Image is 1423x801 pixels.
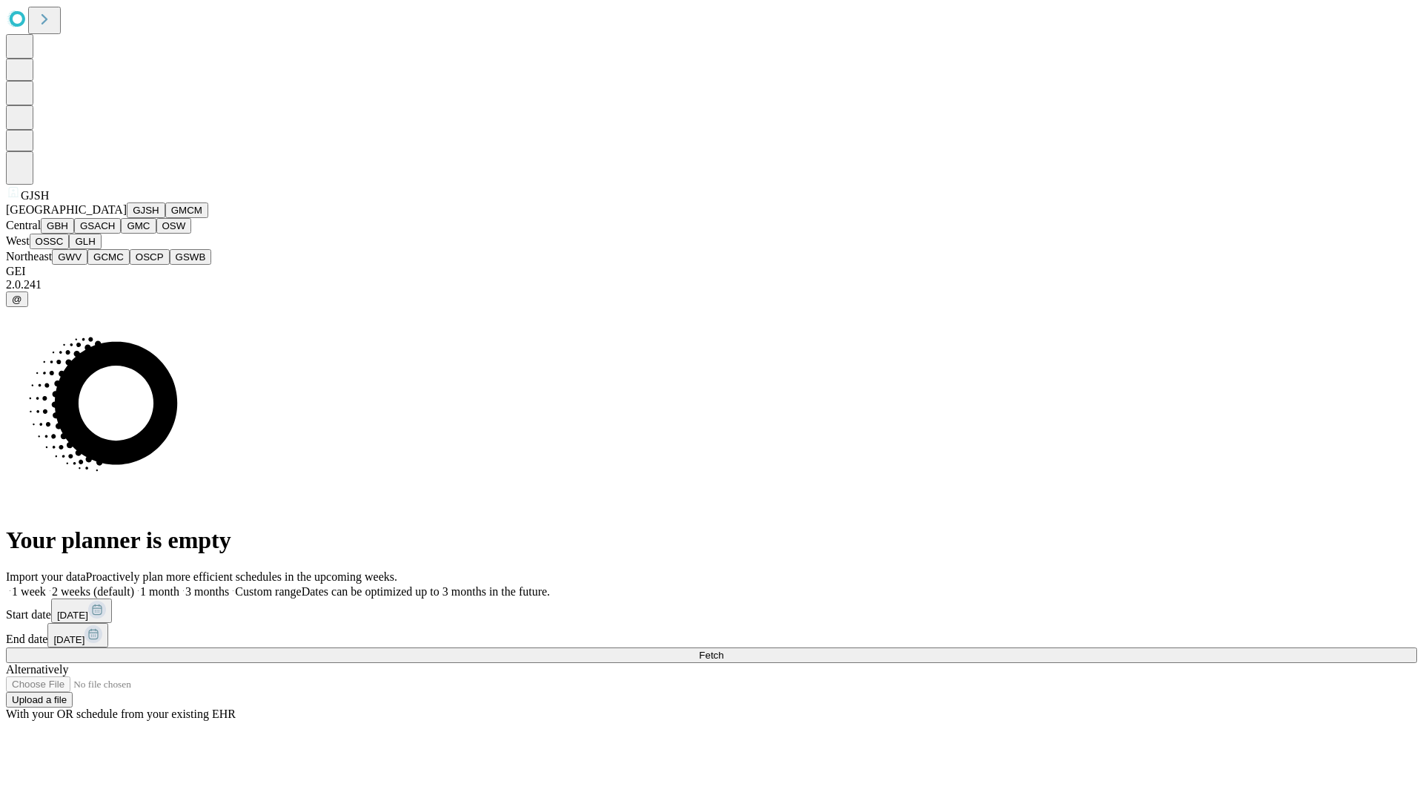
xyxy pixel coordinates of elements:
[69,234,101,249] button: GLH
[6,692,73,708] button: Upload a file
[52,585,134,598] span: 2 weeks (default)
[121,218,156,234] button: GMC
[12,585,46,598] span: 1 week
[6,278,1417,291] div: 2.0.241
[21,189,49,202] span: GJSH
[41,218,74,234] button: GBH
[170,249,212,265] button: GSWB
[74,218,121,234] button: GSACH
[6,250,52,263] span: Northeast
[185,585,229,598] span: 3 months
[130,249,170,265] button: OSCP
[140,585,179,598] span: 1 month
[165,202,208,218] button: GMCM
[6,234,30,247] span: West
[6,291,28,307] button: @
[57,610,88,621] span: [DATE]
[6,203,127,216] span: [GEOGRAPHIC_DATA]
[6,708,236,720] span: With your OR schedule from your existing EHR
[6,599,1417,623] div: Start date
[12,294,22,305] span: @
[6,570,86,583] span: Import your data
[6,647,1417,663] button: Fetch
[6,219,41,231] span: Central
[53,634,84,645] span: [DATE]
[52,249,87,265] button: GWV
[156,218,192,234] button: OSW
[6,527,1417,554] h1: Your planner is empty
[699,650,723,661] span: Fetch
[30,234,70,249] button: OSSC
[6,623,1417,647] div: End date
[87,249,130,265] button: GCMC
[127,202,165,218] button: GJSH
[86,570,397,583] span: Proactively plan more efficient schedules in the upcoming weeks.
[47,623,108,647] button: [DATE]
[51,599,112,623] button: [DATE]
[6,265,1417,278] div: GEI
[6,663,68,676] span: Alternatively
[235,585,301,598] span: Custom range
[302,585,550,598] span: Dates can be optimized up to 3 months in the future.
